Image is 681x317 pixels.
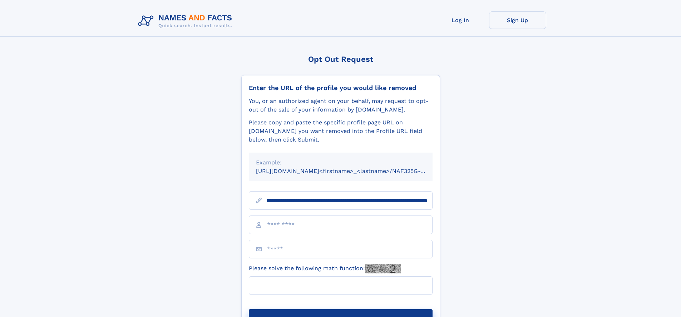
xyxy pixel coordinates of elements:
[489,11,546,29] a: Sign Up
[256,168,446,174] small: [URL][DOMAIN_NAME]<firstname>_<lastname>/NAF325G-xxxxxxxx
[249,97,433,114] div: You, or an authorized agent on your behalf, may request to opt-out of the sale of your informatio...
[249,84,433,92] div: Enter the URL of the profile you would like removed
[249,264,401,273] label: Please solve the following math function:
[249,118,433,144] div: Please copy and paste the specific profile page URL on [DOMAIN_NAME] you want removed into the Pr...
[432,11,489,29] a: Log In
[241,55,440,64] div: Opt Out Request
[256,158,425,167] div: Example:
[135,11,238,31] img: Logo Names and Facts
